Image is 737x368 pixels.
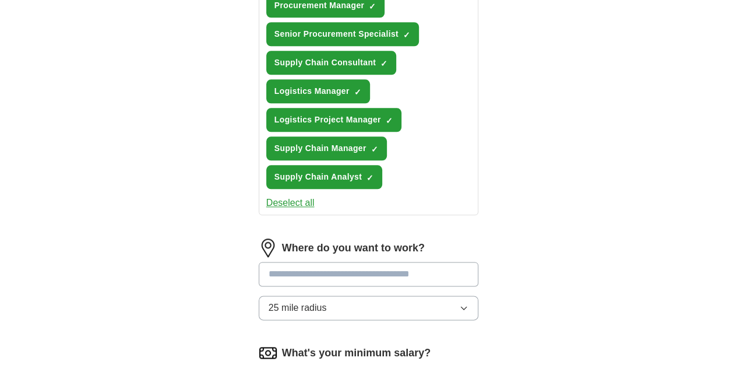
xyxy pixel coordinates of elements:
[380,59,387,68] span: ✓
[266,136,387,160] button: Supply Chain Manager✓
[259,344,277,362] img: salary.png
[274,57,376,69] span: Supply Chain Consultant
[403,30,410,40] span: ✓
[274,28,399,40] span: Senior Procurement Specialist
[274,114,381,126] span: Logistics Project Manager
[266,108,401,132] button: Logistics Project Manager✓
[371,145,378,154] span: ✓
[366,173,373,183] span: ✓
[266,22,419,46] button: Senior Procurement Specialist✓
[259,239,277,257] img: location.png
[259,296,479,320] button: 25 mile radius
[274,142,366,155] span: Supply Chain Manager
[282,240,425,256] label: Where do you want to work?
[386,116,393,125] span: ✓
[266,79,370,103] button: Logistics Manager✓
[266,165,382,189] button: Supply Chain Analyst✓
[266,51,397,75] button: Supply Chain Consultant✓
[274,85,350,97] span: Logistics Manager
[266,196,315,210] button: Deselect all
[354,87,361,97] span: ✓
[369,2,376,11] span: ✓
[282,345,431,361] label: What's your minimum salary?
[269,301,327,315] span: 25 mile radius
[274,171,362,183] span: Supply Chain Analyst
